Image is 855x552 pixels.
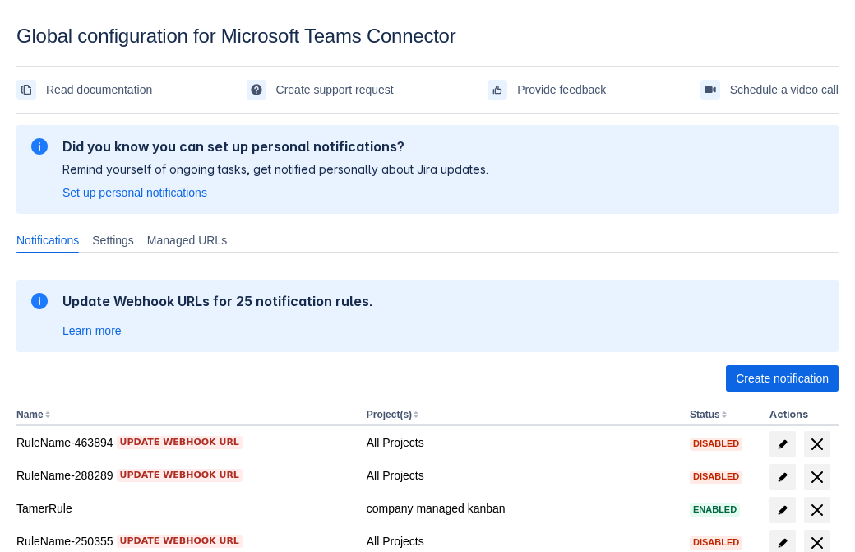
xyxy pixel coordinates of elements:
[517,77,606,103] span: Provide feedback
[776,438,789,451] span: edit
[276,77,394,103] span: Create support request
[776,536,789,550] span: edit
[16,533,354,550] div: RuleName-250355
[16,434,354,451] div: RuleName-463894
[367,467,677,484] div: All Projects
[690,472,742,481] span: Disabled
[367,409,412,420] button: Project(s)
[704,83,717,96] span: videoCall
[46,77,152,103] span: Read documentation
[16,232,79,248] span: Notifications
[736,365,829,392] span: Create notification
[120,436,239,449] span: Update webhook URL
[690,505,740,514] span: Enabled
[491,83,504,96] span: feedback
[62,138,488,155] h2: Did you know you can set up personal notifications?
[776,503,789,517] span: edit
[730,77,839,103] span: Schedule a video call
[776,471,789,484] span: edit
[62,293,373,309] h2: Update Webhook URLs for 25 notification rules.
[690,439,742,448] span: Disabled
[690,538,742,547] span: Disabled
[30,137,49,156] span: information
[120,535,239,548] span: Update webhook URL
[250,83,263,96] span: support
[807,434,827,454] span: delete
[92,232,134,248] span: Settings
[700,77,839,103] a: Schedule a video call
[367,500,677,517] div: company managed kanban
[62,184,207,201] a: Set up personal notifications
[62,322,122,339] a: Learn more
[726,365,839,392] button: Create notification
[16,25,839,48] div: Global configuration for Microsoft Teams Connector
[807,467,827,487] span: delete
[16,500,354,517] div: TamerRule
[488,77,606,103] a: Provide feedback
[367,434,677,451] div: All Projects
[16,77,152,103] a: Read documentation
[120,469,239,482] span: Update webhook URL
[16,467,354,484] div: RuleName-288289
[247,77,394,103] a: Create support request
[690,409,720,420] button: Status
[62,161,488,178] p: Remind yourself of ongoing tasks, get notified personally about Jira updates.
[147,232,227,248] span: Managed URLs
[763,405,839,426] th: Actions
[20,83,33,96] span: documentation
[16,409,44,420] button: Name
[30,291,49,311] span: information
[367,533,677,550] div: All Projects
[807,500,827,520] span: delete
